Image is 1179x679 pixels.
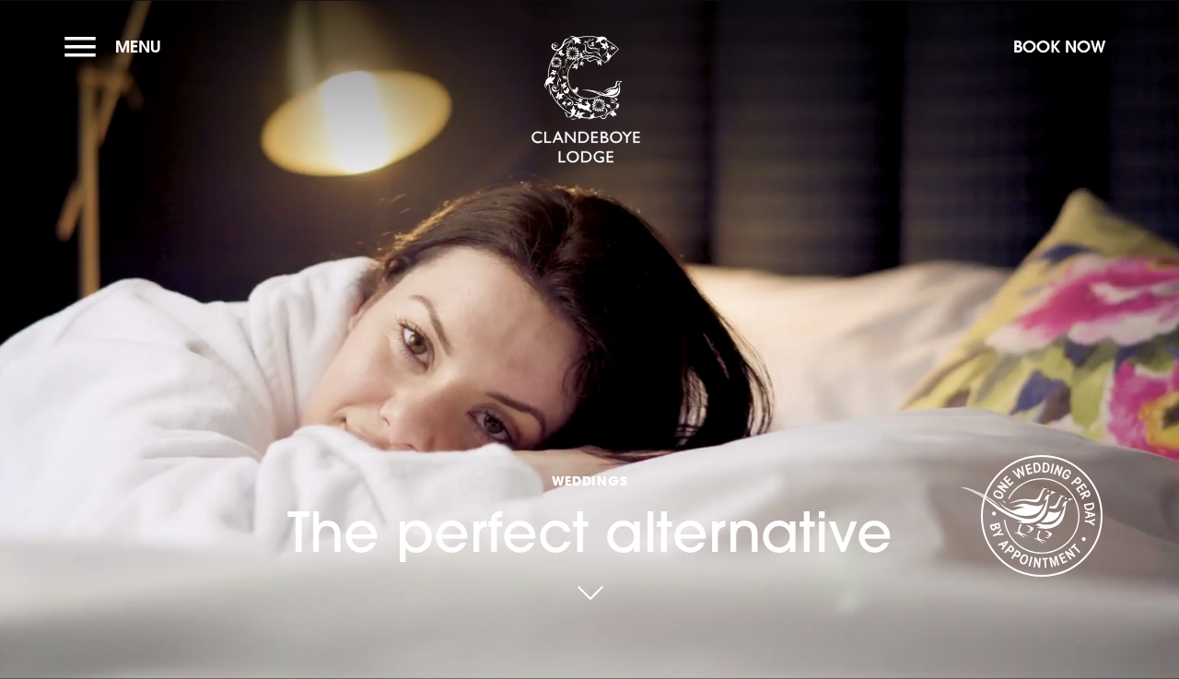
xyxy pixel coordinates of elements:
[287,472,893,489] span: Weddings
[287,387,893,565] h1: The perfect alternative
[531,36,641,165] img: Clandeboye Lodge
[64,27,170,66] button: Menu
[1004,27,1115,66] button: Book Now
[115,36,161,57] span: Menu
